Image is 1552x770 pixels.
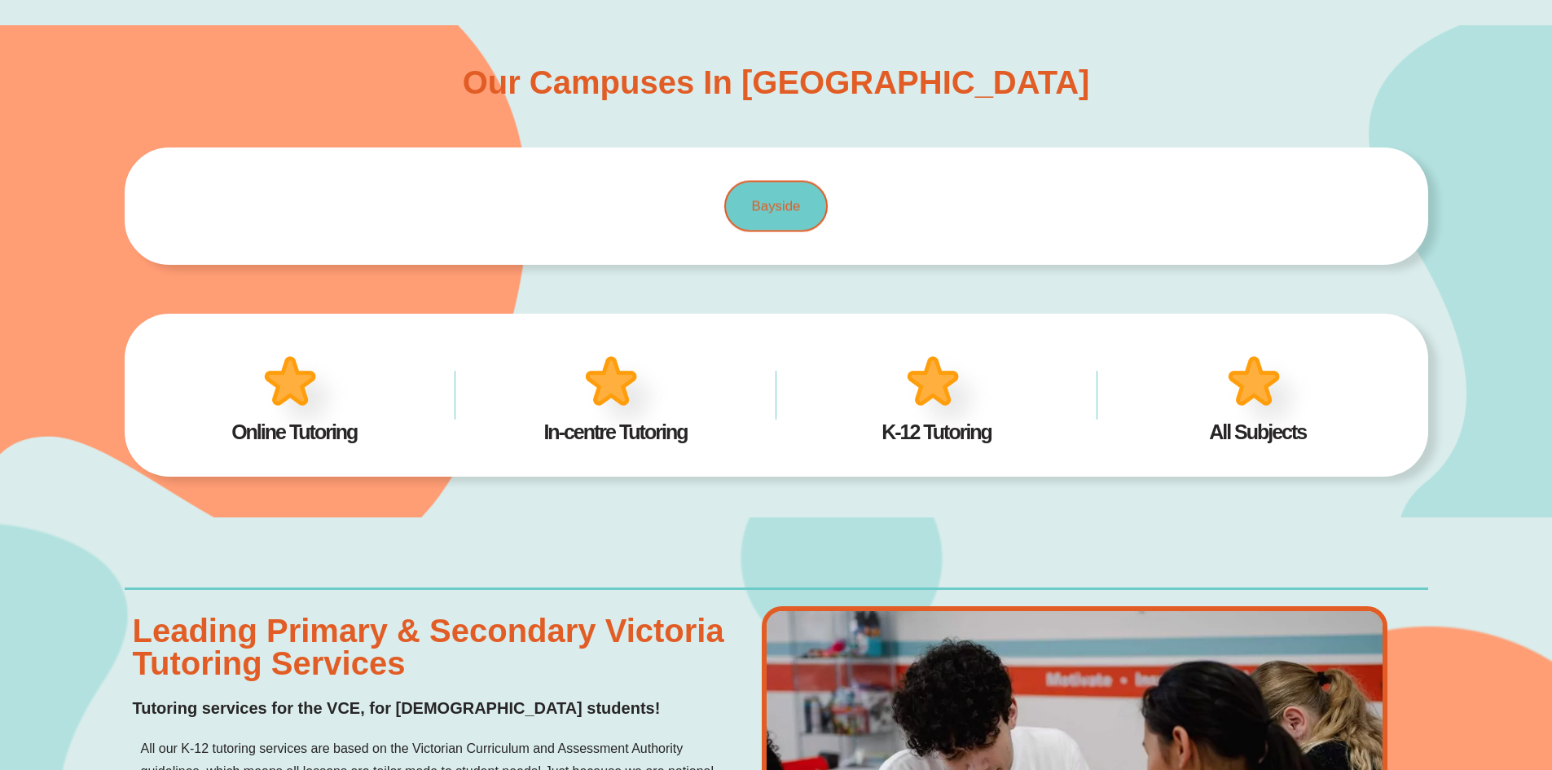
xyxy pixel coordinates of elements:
[159,422,431,442] h4: Online Tutoring
[480,422,752,442] h4: In-centre Tutoring
[724,180,828,231] a: Bayside
[133,614,726,680] h3: Leading Primary & Secondary Victoria Tutoring Services
[801,422,1073,442] h4: K-12 Tutoring
[1281,586,1552,770] iframe: Chat Widget
[463,66,1090,99] h3: Our Campuses in [GEOGRAPHIC_DATA]
[752,199,801,213] span: Bayside
[133,696,726,721] h4: Tutoring services for the VCE, for [DEMOGRAPHIC_DATA] students!
[1122,422,1394,442] h4: All Subjects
